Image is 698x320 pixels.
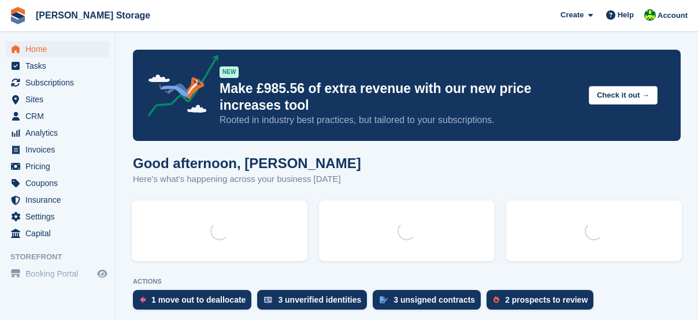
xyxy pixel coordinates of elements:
div: NEW [220,66,239,78]
img: prospect-51fa495bee0391a8d652442698ab0144808aea92771e9ea1ae160a38d050c398.svg [493,296,499,303]
span: Capital [25,225,95,241]
a: menu [6,125,109,141]
span: Booking Portal [25,266,95,282]
span: Home [25,41,95,57]
a: menu [6,108,109,124]
p: ACTIONS [133,278,681,285]
span: Subscriptions [25,75,95,91]
div: 3 unsigned contracts [393,295,475,304]
span: Help [618,9,634,21]
a: menu [6,209,109,225]
a: menu [6,158,109,174]
a: menu [6,266,109,282]
a: Preview store [95,267,109,281]
span: Analytics [25,125,95,141]
span: Account [658,10,688,21]
a: menu [6,175,109,191]
span: Tasks [25,58,95,74]
span: Create [560,9,584,21]
span: Sites [25,91,95,107]
a: 2 prospects to review [487,290,599,315]
img: stora-icon-8386f47178a22dfd0bd8f6a31ec36ba5ce8667c1dd55bd0f319d3a0aa187defe.svg [9,7,27,24]
span: CRM [25,108,95,124]
a: menu [6,58,109,74]
span: Invoices [25,142,95,158]
a: menu [6,192,109,208]
img: move_outs_to_deallocate_icon-f764333ba52eb49d3ac5e1228854f67142a1ed5810a6f6cc68b1a99e826820c5.svg [140,296,146,303]
a: 3 unverified identities [257,290,373,315]
img: verify_identity-adf6edd0f0f0b5bbfe63781bf79b02c33cf7c696d77639b501bdc392416b5a36.svg [264,296,272,303]
p: Here's what's happening across your business [DATE] [133,173,361,186]
a: menu [6,75,109,91]
button: Check it out → [589,86,658,105]
a: menu [6,142,109,158]
p: Make £985.56 of extra revenue with our new price increases tool [220,80,580,114]
div: 3 unverified identities [278,295,361,304]
img: contract_signature_icon-13c848040528278c33f63329250d36e43548de30e8caae1d1a13099fd9432cc5.svg [380,296,388,303]
a: 1 move out to deallocate [133,290,257,315]
span: Coupons [25,175,95,191]
p: Rooted in industry best practices, but tailored to your subscriptions. [220,114,580,126]
img: price-adjustments-announcement-icon-8257ccfd72463d97f412b2fc003d46551f7dbcb40ab6d574587a9cd5c0d94... [138,55,219,121]
a: [PERSON_NAME] Storage [31,6,155,25]
span: Settings [25,209,95,225]
a: menu [6,225,109,241]
div: 1 move out to deallocate [151,295,246,304]
a: menu [6,91,109,107]
a: 3 unsigned contracts [373,290,487,315]
span: Pricing [25,158,95,174]
span: Storefront [10,251,115,263]
div: 2 prospects to review [505,295,588,304]
a: menu [6,41,109,57]
h1: Good afternoon, [PERSON_NAME] [133,155,361,171]
span: Insurance [25,192,95,208]
img: Claire Wilson [644,9,656,21]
